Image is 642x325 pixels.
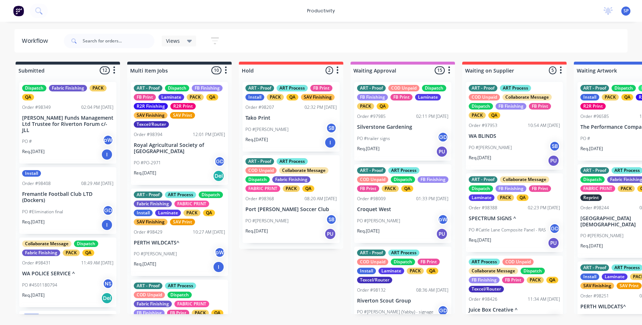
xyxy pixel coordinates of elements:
div: FB Print [502,277,524,283]
div: Fabric Finishing [272,176,310,183]
div: FB Print [390,94,413,100]
div: COD Unpaid [357,176,388,183]
div: Order #98408 [22,180,51,187]
p: Req. [DATE] [245,228,268,234]
div: GD [549,223,560,234]
div: SAV Print [170,219,195,225]
div: productivity [303,5,339,16]
div: Order #98368 [245,196,274,202]
div: FABRIC PRINT [174,201,209,207]
p: Req. [DATE] [22,219,45,225]
div: Dispatch [521,268,545,274]
div: Collaborate Message [279,167,328,174]
div: InstallOrder #9840808:29 AM [DATE]Fremantle Football Club LTD (Dockers)PO #Elimination finalGDReq... [19,167,116,234]
div: pW [438,214,448,225]
span: SP [624,8,629,14]
div: QA [517,194,529,201]
div: SAV Finishing [134,112,167,119]
div: Dispatch [391,176,415,183]
div: pW [103,135,113,145]
div: DispatchFabric FinishingPACKQAOrder #9834902:04 PM [DATE][PERSON_NAME] Funds Management Ltd Trust... [19,82,116,164]
div: ART Process [469,259,500,265]
div: R2R Print [580,103,606,110]
div: ART - Proof [245,85,274,91]
p: WA BLINDS [469,133,560,139]
div: Del [101,292,113,304]
div: SB [326,214,337,225]
div: PACK [90,85,107,91]
div: FABRIC PRINT [174,301,209,307]
div: FB Print [529,185,551,192]
div: PU [436,228,448,240]
div: Install [357,268,376,274]
p: Port [PERSON_NAME] Soccer Club [245,206,337,213]
div: PACK [527,277,544,283]
div: ART - ProofCOD UnpaidDispatchFB FinishingFB PrintLaminatePACKQAOrder #9798502:11 PM [DATE]Silvers... [354,82,451,161]
div: ART - Proof [357,167,386,174]
div: QA [621,94,633,100]
p: PO # [22,138,32,145]
div: QA [488,112,500,119]
div: Dispatch [580,176,605,183]
div: COD Unpaid [469,94,500,100]
div: Collaborate Message [500,176,549,183]
div: Order #98431 [22,260,51,266]
div: QA [211,310,223,316]
div: QA [401,185,413,192]
div: Dispatch [167,292,192,298]
div: Order #98349 [22,104,51,111]
div: FB Finishing [496,103,526,110]
p: PO #4501180794 [22,282,57,288]
div: ART - ProofART ProcessCOD UnpaidCollaborate MessageDispatchFB FinishingFB PrintPACKQAOrder #97953... [466,82,563,170]
p: PO #[PERSON_NAME] [357,218,400,224]
div: 08:36 AM [DATE] [416,287,448,293]
div: Laminate [158,94,184,100]
div: SAV Finishing [301,94,335,100]
div: Order #98009 [357,196,386,202]
div: Install [22,314,41,320]
p: PO #PO-2971 [134,160,161,166]
div: pW [214,247,225,258]
div: Dispatch [469,185,493,192]
div: Install [22,170,41,177]
div: QA [82,250,94,256]
p: Riverton Scout Group [357,298,448,304]
div: COD Unpaid [388,85,419,91]
div: ART - Proof [134,192,162,198]
div: 10:27 AM [DATE] [193,229,225,235]
div: Texcel/Router [134,121,169,128]
div: QA [286,94,298,100]
div: 11:34 AM [DATE] [528,296,560,303]
div: ART - Proof [580,167,609,174]
p: Tako Print [245,115,337,121]
p: Royal Agricultural Society of [GEOGRAPHIC_DATA] [134,142,225,155]
div: GD [438,132,448,143]
div: 02:11 PM [DATE] [416,113,448,120]
div: QA [546,277,558,283]
div: FB Finishing [418,176,448,183]
div: COD Unpaid [134,292,165,298]
div: Laminate [415,94,441,100]
div: PACK [63,250,80,256]
div: I [324,137,336,148]
div: ART - Proof [469,176,497,183]
p: PO #[PERSON_NAME] [469,144,512,151]
div: 01:33 PM [DATE] [416,196,448,202]
div: Dispatch [612,85,636,91]
div: 02:04 PM [DATE] [81,104,113,111]
div: Dispatch [469,103,493,110]
div: Texcel/Router [469,286,504,292]
p: Req. [DATE] [469,155,491,161]
div: 02:23 PM [DATE] [528,205,560,211]
input: Search for orders... [83,34,154,48]
p: Fremantle Football Club LTD (Dockers) [22,191,113,203]
div: Collaborate Message [502,94,552,100]
div: SB [326,123,337,133]
div: PU [548,237,559,249]
p: PERTH WILDCATS^ [134,240,225,246]
div: PU [548,155,559,166]
div: Dispatch [22,85,46,91]
div: Workflow [22,37,51,45]
div: Fabric Finishing [134,301,172,307]
div: ART - Proof [134,283,162,289]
